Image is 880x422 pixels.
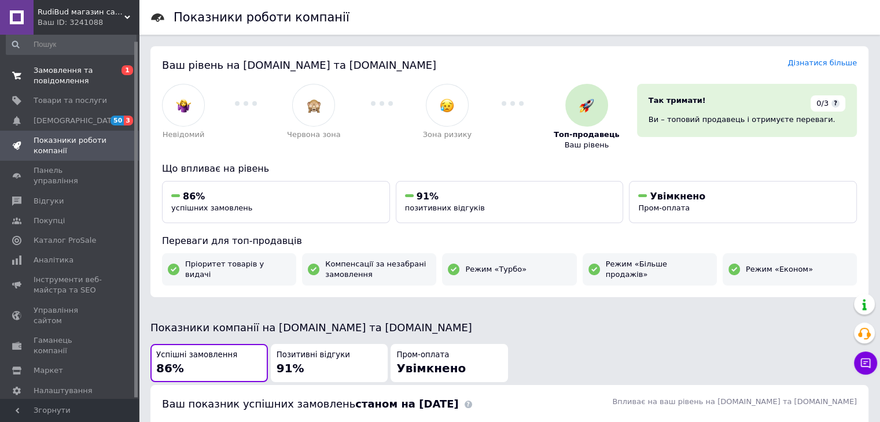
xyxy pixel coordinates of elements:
span: Увімкнено [396,361,466,375]
span: Панель управління [34,165,107,186]
button: Позитивні відгуки91% [271,344,388,383]
span: 86% [156,361,184,375]
span: Покупці [34,216,65,226]
span: RudiBud магазин сантехніки та побутової техніки [38,7,124,17]
span: 3 [124,116,133,125]
button: УвімкненоПром-оплата [629,181,857,223]
span: Товари та послуги [34,95,107,106]
span: Позитивні відгуки [277,350,350,361]
span: Червона зона [287,129,341,140]
span: 91% [417,191,439,202]
span: 1 [121,65,133,75]
span: Ваш рівень на [DOMAIN_NAME] та [DOMAIN_NAME] [162,59,436,71]
span: 86% [183,191,205,202]
span: ? [831,99,840,108]
span: Інструменти веб-майстра та SEO [34,275,107,295]
div: 0/3 [811,95,845,112]
span: Показники роботи компанії [34,135,107,156]
span: Відгуки [34,196,64,206]
img: :see_no_evil: [307,98,321,113]
span: Увімкнено [650,191,705,202]
div: Ваш ID: 3241088 [38,17,139,28]
span: Пром-оплата [638,203,690,212]
span: Каталог ProSale [34,235,96,246]
span: Ваш рівень [565,140,609,150]
span: Показники компанії на [DOMAIN_NAME] та [DOMAIN_NAME] [150,321,472,334]
span: Пріоритет товарів у видачі [185,259,290,280]
span: Режим «Турбо» [465,264,526,275]
span: Так тримати! [649,96,706,105]
button: Чат з покупцем [854,351,877,375]
span: Гаманець компанії [34,335,107,356]
img: :disappointed_relieved: [440,98,454,113]
span: Управління сайтом [34,305,107,326]
span: Режим «Більше продажів» [606,259,711,280]
b: станом на [DATE] [355,398,458,410]
span: Успішні замовлення [156,350,237,361]
span: 91% [277,361,304,375]
span: 50 [111,116,124,125]
span: Зона ризику [423,129,472,140]
span: Топ-продавець [554,129,620,140]
span: Компенсації за незабрані замовлення [325,259,430,280]
button: 91%позитивних відгуків [396,181,624,223]
span: Замовлення та повідомлення [34,65,107,86]
span: Переваги для топ-продавців [162,235,302,246]
span: Маркет [34,365,63,376]
input: Пошук [6,34,137,55]
img: :rocket: [579,98,594,113]
button: Пром-оплатаУвімкнено [391,344,508,383]
span: позитивних відгуків [405,203,485,212]
span: успішних замовлень [171,203,252,212]
a: Дізнатися більше [787,58,857,67]
button: 86%успішних замовлень [162,181,390,223]
h1: Показники роботи компанії [174,10,349,24]
span: Аналітика [34,255,73,265]
span: Пром-оплата [396,350,449,361]
span: Що впливає на рівень [162,163,269,174]
span: Ваш показник успішних замовлень [162,398,459,410]
span: Налаштування [34,386,93,396]
span: [DEMOGRAPHIC_DATA] [34,116,119,126]
span: Невідомий [163,129,205,140]
div: Ви – топовий продавець і отримуєте переваги. [649,114,845,125]
span: Впливає на ваш рівень на [DOMAIN_NAME] та [DOMAIN_NAME] [612,397,857,406]
span: Режим «Економ» [746,264,813,275]
img: :woman-shrugging: [176,98,191,113]
button: Успішні замовлення86% [150,344,268,383]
